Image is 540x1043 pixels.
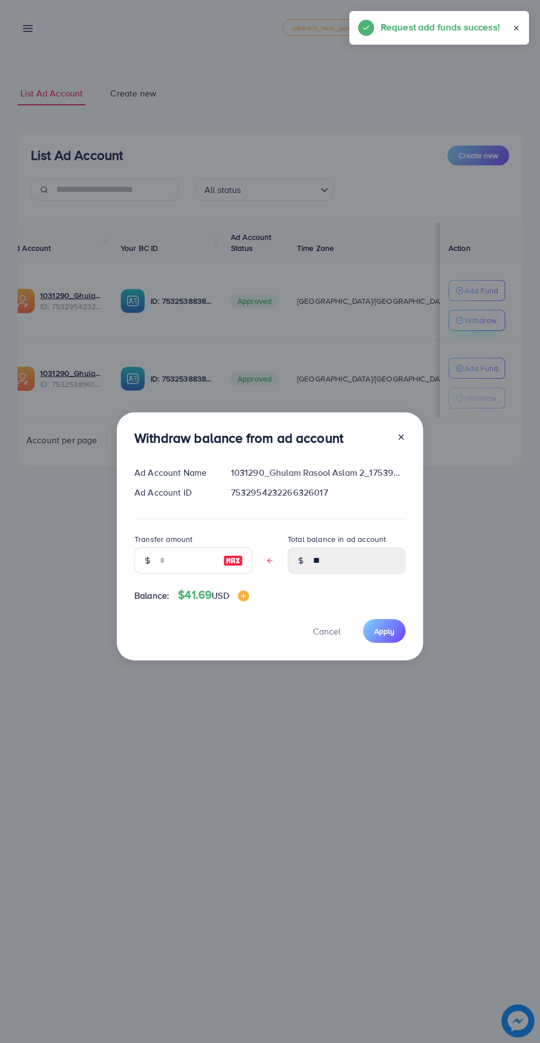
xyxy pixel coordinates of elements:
[238,590,249,601] img: image
[313,625,341,637] span: Cancel
[126,486,222,499] div: Ad Account ID
[222,486,414,499] div: 7532954232266326017
[222,466,414,479] div: 1031290_Ghulam Rasool Aslam 2_1753902599199
[134,589,169,602] span: Balance:
[381,20,500,34] h5: Request add funds success!
[363,619,406,643] button: Apply
[374,626,395,637] span: Apply
[178,588,249,602] h4: $41.69
[299,619,354,643] button: Cancel
[288,534,386,545] label: Total balance in ad account
[134,430,343,446] h3: Withdraw balance from ad account
[223,554,243,567] img: image
[134,534,192,545] label: Transfer amount
[126,466,222,479] div: Ad Account Name
[212,589,229,601] span: USD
